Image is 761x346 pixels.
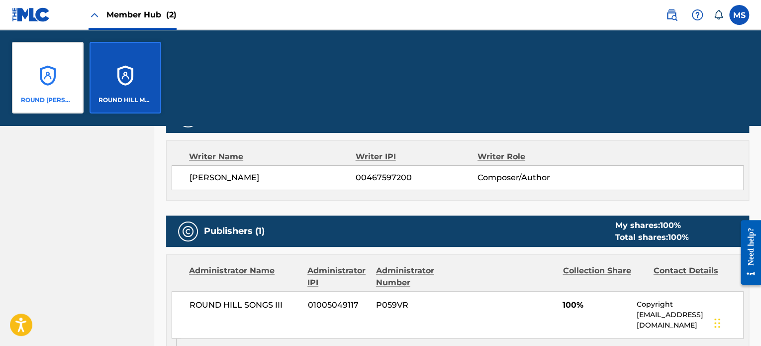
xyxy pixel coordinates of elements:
[182,226,194,237] img: Publishers
[376,265,459,289] div: Administrator Number
[106,9,177,20] span: Member Hub
[307,265,369,289] div: Administrator IPI
[356,151,477,163] div: Writer IPI
[713,10,723,20] div: Notifications
[204,226,265,237] h5: Publishers (1)
[376,299,459,311] span: P059VR
[166,10,177,19] span: (2)
[667,232,688,242] span: 100 %
[189,151,356,163] div: Writer Name
[98,96,153,105] p: ROUND HILL MUSIC
[563,299,629,311] span: 100%
[189,265,300,289] div: Administrator Name
[654,265,737,289] div: Contact Details
[12,7,50,22] img: MLC Logo
[729,5,749,25] div: User Menu
[477,172,588,184] span: Composer/Author
[687,5,707,25] div: Help
[356,172,477,184] span: 00467597200
[21,96,75,105] p: ROUND HILL CARLIN, LLC
[660,221,680,230] span: 100 %
[477,151,588,163] div: Writer Role
[733,213,761,293] iframe: Resource Center
[662,5,681,25] a: Public Search
[666,9,677,21] img: search
[190,299,300,311] span: ROUND HILL SONGS III
[89,9,100,21] img: Close
[637,299,743,310] p: Copyright
[615,220,688,231] div: My shares:
[12,42,84,114] a: AccountsROUND [PERSON_NAME], LLC
[714,308,720,338] div: Drag
[563,265,646,289] div: Collection Share
[190,172,356,184] span: [PERSON_NAME]
[711,298,761,346] iframe: Chat Widget
[308,299,369,311] span: 01005049117
[637,310,743,331] p: [EMAIL_ADDRESS][DOMAIN_NAME]
[615,231,688,243] div: Total shares:
[691,9,703,21] img: help
[90,42,161,114] a: AccountsROUND HILL MUSIC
